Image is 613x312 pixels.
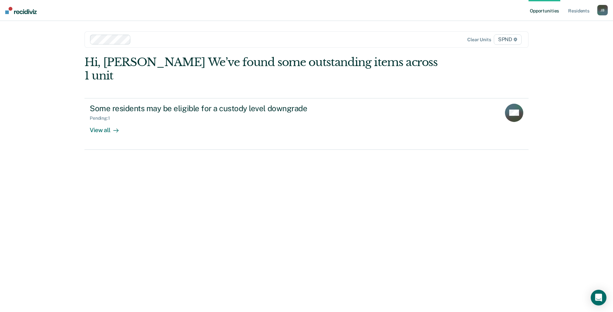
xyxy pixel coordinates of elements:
div: Pending : 1 [90,115,115,121]
div: Open Intercom Messenger [591,290,606,305]
div: J B [597,5,608,15]
div: Some residents may be eligible for a custody level downgrade [90,104,320,113]
div: Clear units [467,37,491,43]
span: SPND [494,34,522,45]
button: JB [597,5,608,15]
img: Recidiviz [5,7,37,14]
div: View all [90,121,126,134]
div: Hi, [PERSON_NAME] We’ve found some outstanding items across 1 unit [84,56,440,82]
a: Some residents may be eligible for a custody level downgradePending:1View all [84,98,529,150]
